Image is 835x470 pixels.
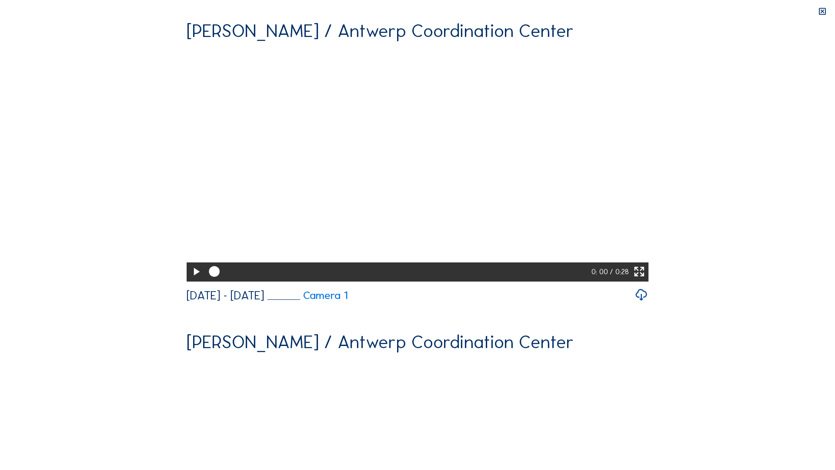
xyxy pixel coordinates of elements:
[187,289,264,301] div: [DATE] - [DATE]
[187,333,574,351] div: [PERSON_NAME] / Antwerp Coordination Center
[267,290,348,301] a: Camera 1
[187,22,574,40] div: [PERSON_NAME] / Antwerp Coordination Center
[591,262,610,281] div: 0: 00
[187,49,648,280] video: Your browser does not support the video tag.
[610,262,629,281] div: / 0:28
